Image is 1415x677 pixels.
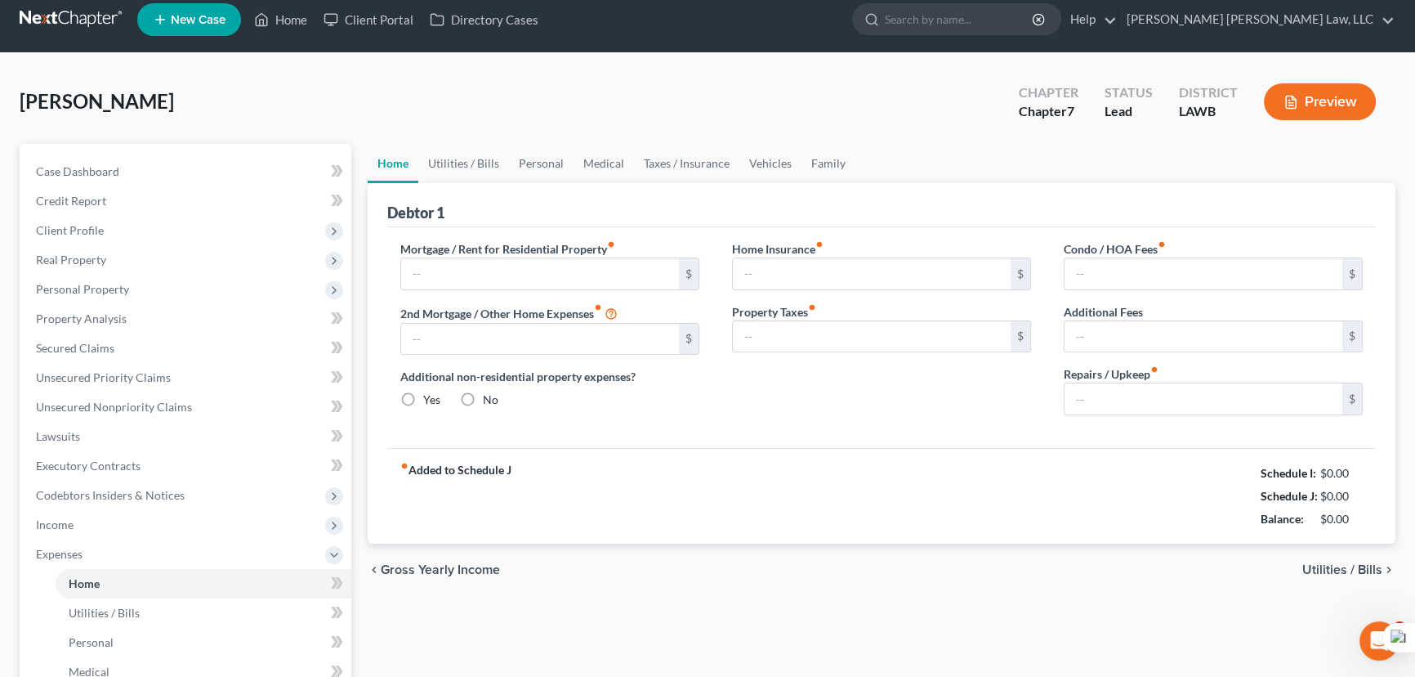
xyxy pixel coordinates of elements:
[1320,465,1364,482] div: $0.00
[815,240,824,249] i: fiber_manual_record
[732,240,824,258] label: Home Insurance
[401,324,679,355] input: --
[418,144,509,183] a: Utilities / Bills
[634,144,739,183] a: Taxes / Insurance
[1062,5,1117,34] a: Help
[400,368,699,385] label: Additional non-residential property expenses?
[1019,83,1078,102] div: Chapter
[368,563,500,576] button: chevron_left Gross Yearly Income
[23,422,351,451] a: Lawsuits
[36,312,127,325] span: Property Analysis
[679,258,699,289] div: $
[368,144,418,183] a: Home
[56,628,351,657] a: Personal
[23,392,351,422] a: Unsecured Nonpriority Claims
[1264,83,1376,120] button: Preview
[808,303,816,312] i: fiber_manual_record
[400,462,408,470] i: fiber_manual_record
[739,144,801,183] a: Vehicles
[171,14,225,26] span: New Case
[679,324,699,355] div: $
[1065,258,1342,289] input: --
[1342,321,1362,352] div: $
[885,4,1034,34] input: Search by name...
[387,203,444,222] div: Debtor 1
[23,334,351,363] a: Secured Claims
[1065,383,1342,415] input: --
[733,321,1011,352] input: --
[1067,103,1074,119] span: 7
[801,144,855,183] a: Family
[69,635,114,649] span: Personal
[36,253,106,267] span: Real Property
[1064,303,1143,321] label: Additional Fees
[1064,365,1158,383] label: Repairs / Upkeep
[401,258,679,289] input: --
[20,89,174,113] span: [PERSON_NAME]
[400,303,618,323] label: 2nd Mortgage / Other Home Expenses
[1065,321,1342,352] input: --
[69,576,100,590] span: Home
[1393,621,1406,634] span: 3
[1179,102,1238,121] div: LAWB
[23,157,351,186] a: Case Dashboard
[1342,258,1362,289] div: $
[400,462,511,531] strong: Added to Schedule J
[23,304,351,334] a: Property Analysis
[1011,321,1030,352] div: $
[422,5,547,34] a: Directory Cases
[483,392,498,408] label: No
[1150,365,1158,374] i: fiber_manual_record
[36,400,192,414] span: Unsecured Nonpriority Claims
[36,164,119,178] span: Case Dashboard
[36,282,129,296] span: Personal Property
[1320,488,1364,504] div: $0.00
[36,223,104,237] span: Client Profile
[246,5,315,34] a: Home
[36,429,80,443] span: Lawsuits
[423,392,440,408] label: Yes
[509,144,574,183] a: Personal
[1359,621,1399,661] iframe: Intercom live chat
[36,341,114,355] span: Secured Claims
[1302,563,1395,576] button: Utilities / Bills chevron_right
[574,144,634,183] a: Medical
[1011,258,1030,289] div: $
[23,363,351,392] a: Unsecured Priority Claims
[36,518,74,531] span: Income
[315,5,422,34] a: Client Portal
[594,303,602,312] i: fiber_manual_record
[36,488,185,502] span: Codebtors Insiders & Notices
[56,569,351,599] a: Home
[1019,102,1078,121] div: Chapter
[1342,383,1362,415] div: $
[1105,102,1153,121] div: Lead
[36,194,106,208] span: Credit Report
[56,599,351,628] a: Utilities / Bills
[1302,563,1382,576] span: Utilities / Bills
[36,459,141,473] span: Executory Contracts
[36,547,83,561] span: Expenses
[1118,5,1395,34] a: [PERSON_NAME] [PERSON_NAME] Law, LLC
[733,258,1011,289] input: --
[1261,466,1316,480] strong: Schedule I:
[400,240,615,258] label: Mortgage / Rent for Residential Property
[368,563,381,576] i: chevron_left
[23,186,351,216] a: Credit Report
[1105,83,1153,102] div: Status
[381,563,500,576] span: Gross Yearly Income
[1320,511,1364,527] div: $0.00
[732,303,816,321] label: Property Taxes
[1382,563,1395,576] i: chevron_right
[1179,83,1238,102] div: District
[36,370,171,384] span: Unsecured Priority Claims
[607,240,615,249] i: fiber_manual_record
[1064,240,1166,258] label: Condo / HOA Fees
[1158,240,1166,249] i: fiber_manual_record
[69,606,140,620] span: Utilities / Bills
[1261,489,1318,503] strong: Schedule J:
[1261,512,1304,526] strong: Balance:
[23,451,351,481] a: Executory Contracts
